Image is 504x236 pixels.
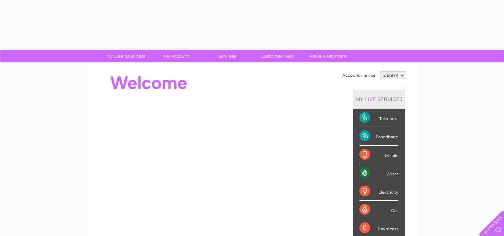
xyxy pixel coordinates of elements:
[149,50,204,62] a: My Account
[250,50,305,62] a: Customer Help
[359,182,398,201] div: Electricity
[359,109,398,127] div: Telecoms
[363,96,377,102] div: LIVE
[301,50,356,62] a: Make A Payment
[200,50,254,62] a: Services
[98,50,153,62] a: My Clear Business
[359,164,398,182] div: Water
[359,201,398,219] div: Gas
[341,70,379,81] td: Account number
[359,146,398,164] div: Mobile
[359,127,398,145] div: Broadband
[353,90,405,109] div: MY SERVICES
